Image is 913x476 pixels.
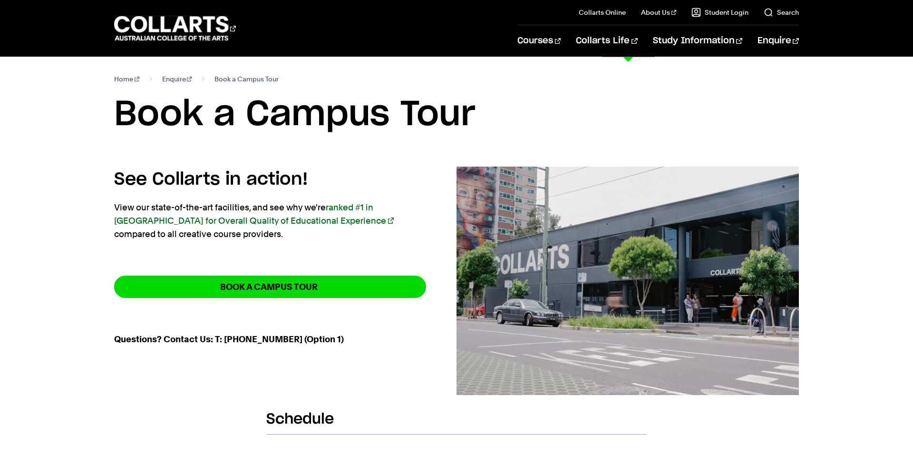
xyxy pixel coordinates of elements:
[114,334,344,344] strong: Questions? Contact Us: T: [PHONE_NUMBER] (Option 1)
[114,167,426,192] h4: See Collarts in action!
[691,8,748,17] a: Student Login
[266,410,647,435] h2: Schedule
[517,25,561,57] a: Courses
[114,201,426,241] p: View our state-of-the-art facilities, and see why we're compared to all creative course providers.
[641,8,676,17] a: About Us
[214,72,279,86] span: Book a Campus Tour
[653,25,742,57] a: Study Information
[114,276,426,298] a: BOOK A CAMPUS TOUR
[114,15,236,42] div: Go to homepage
[758,25,799,57] a: Enquire
[114,93,799,136] h1: Book a Campus Tour
[579,8,626,17] a: Collarts Online
[114,72,139,86] a: Home
[220,281,318,292] strong: BOOK A CAMPUS TOUR
[764,8,799,17] a: Search
[576,25,637,57] a: Collarts Life
[162,72,192,86] a: Enquire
